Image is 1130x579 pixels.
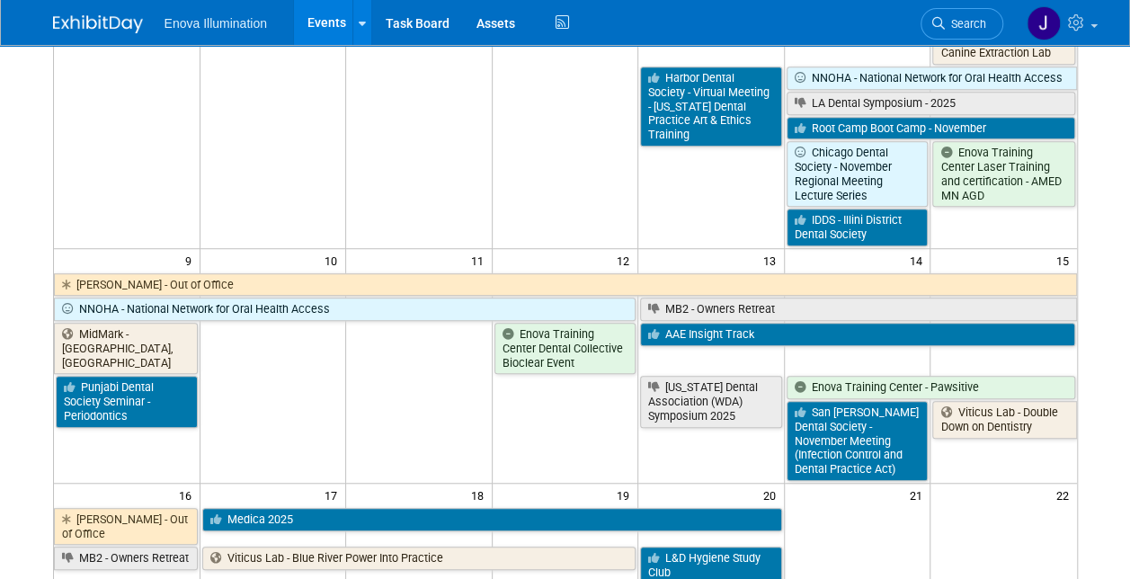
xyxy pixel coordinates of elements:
[945,17,986,31] span: Search
[615,249,637,272] span: 12
[640,67,782,147] a: Harbor Dental Society - Virtual Meeting - [US_STATE] Dental Practice Art & Ethics Training
[640,376,782,427] a: [US_STATE] Dental Association (WDA) Symposium 2025
[202,547,636,570] a: Viticus Lab - Blue River Power Into Practice
[54,298,636,321] a: NNOHA - National Network for Oral Health Access
[469,249,492,272] span: 11
[640,323,1074,346] a: AAE Insight Track
[54,273,1077,297] a: [PERSON_NAME] - Out of Office
[640,298,1076,321] a: MB2 - Owners Retreat
[787,141,929,207] a: Chicago Dental Society - November Regional Meeting Lecture Series
[54,323,198,374] a: MidMark - [GEOGRAPHIC_DATA], [GEOGRAPHIC_DATA]
[165,16,267,31] span: Enova Illumination
[183,249,200,272] span: 9
[177,484,200,506] span: 16
[469,484,492,506] span: 18
[615,484,637,506] span: 19
[932,401,1076,438] a: Viticus Lab - Double Down on Dentistry
[787,401,929,481] a: San [PERSON_NAME] Dental Society - November Meeting (Infection Control and Dental Practice Act)
[787,92,1075,115] a: LA Dental Symposium - 2025
[932,141,1074,207] a: Enova Training Center Laser Training and certification - AMED MN AGD
[1054,249,1077,272] span: 15
[787,67,1077,90] a: NNOHA - National Network for Oral Health Access
[202,508,782,531] a: Medica 2025
[761,249,784,272] span: 13
[787,117,1075,140] a: Root Camp Boot Camp - November
[907,484,930,506] span: 21
[1054,484,1077,506] span: 22
[787,209,929,245] a: IDDS - Illini District Dental Society
[1027,6,1061,40] img: JeffD Dyll
[53,15,143,33] img: ExhibitDay
[907,249,930,272] span: 14
[54,547,198,570] a: MB2 - Owners Retreat
[761,484,784,506] span: 20
[56,376,198,427] a: Punjabi Dental Society Seminar - Periodontics
[323,249,345,272] span: 10
[54,508,198,545] a: [PERSON_NAME] - Out of Office
[494,323,636,374] a: Enova Training Center Dental Collective Bioclear Event
[323,484,345,506] span: 17
[787,376,1075,399] a: Enova Training Center - Pawsitive
[921,8,1003,40] a: Search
